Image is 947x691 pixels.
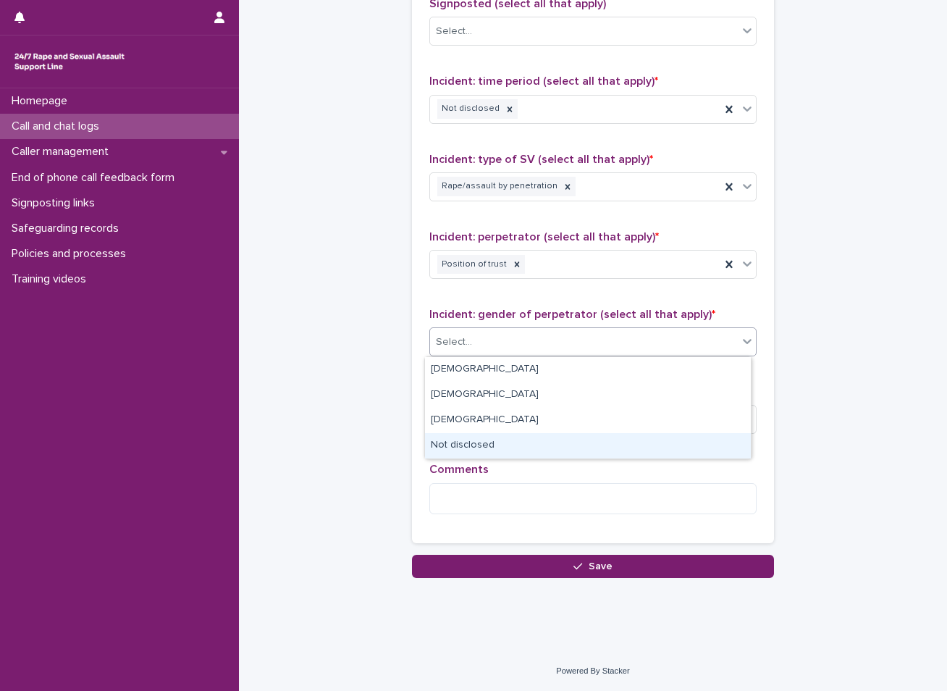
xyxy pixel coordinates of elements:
button: Save [412,555,774,578]
p: End of phone call feedback form [6,171,186,185]
p: Call and chat logs [6,120,111,133]
div: Female [425,382,751,408]
div: Male [425,357,751,382]
div: Rape/assault by penetration [437,177,560,196]
p: Caller management [6,145,120,159]
span: Save [589,561,613,571]
img: rhQMoQhaT3yELyF149Cw [12,47,127,76]
span: Incident: gender of perpetrator (select all that apply) [429,309,715,320]
div: Select... [436,335,472,350]
div: Not disclosed [437,99,502,119]
span: Incident: type of SV (select all that apply) [429,154,653,165]
div: Non-binary [425,408,751,433]
p: Homepage [6,94,79,108]
a: Powered By Stacker [556,666,629,675]
p: Safeguarding records [6,222,130,235]
div: Not disclosed [425,433,751,458]
span: Incident: time period (select all that apply) [429,75,658,87]
div: Select... [436,24,472,39]
span: Incident: perpetrator (select all that apply) [429,231,659,243]
p: Signposting links [6,196,106,210]
span: Comments [429,464,489,475]
p: Policies and processes [6,247,138,261]
p: Training videos [6,272,98,286]
div: Position of trust [437,255,509,275]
